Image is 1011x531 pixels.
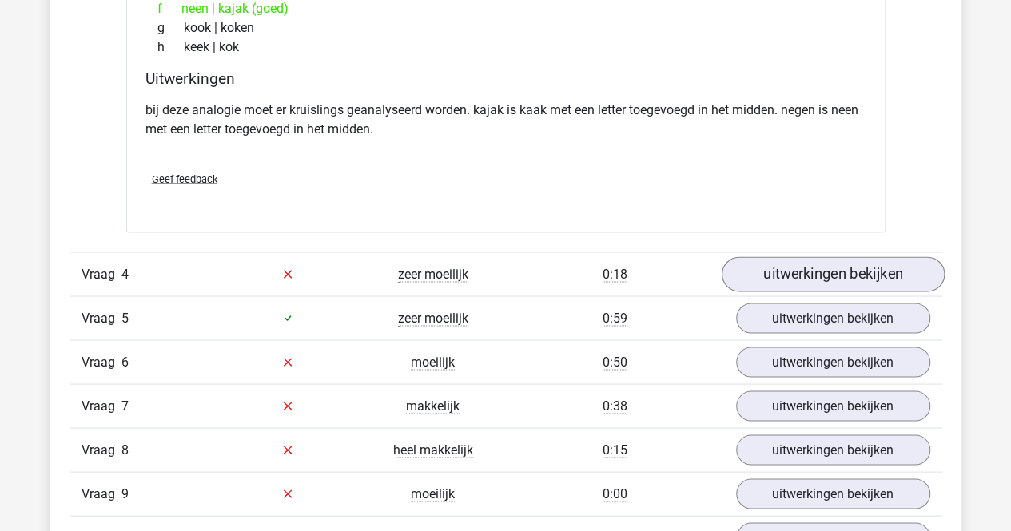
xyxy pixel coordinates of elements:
[82,352,121,371] span: Vraag
[411,354,455,370] span: moeilijk
[603,310,627,326] span: 0:59
[121,398,129,413] span: 7
[603,398,627,414] span: 0:38
[603,442,627,458] span: 0:15
[145,69,866,88] h4: Uitwerkingen
[603,354,627,370] span: 0:50
[721,256,944,291] a: uitwerkingen bekijken
[393,442,473,458] span: heel makkelijk
[145,38,866,57] div: keek | kok
[406,398,460,414] span: makkelijk
[121,266,129,281] span: 4
[411,485,455,501] span: moeilijk
[157,38,184,57] span: h
[152,172,217,184] span: Geef feedback
[736,303,930,333] a: uitwerkingen bekijken
[603,266,627,282] span: 0:18
[121,354,129,369] span: 6
[736,390,930,421] a: uitwerkingen bekijken
[82,308,121,327] span: Vraag
[736,347,930,377] a: uitwerkingen bekijken
[603,485,627,501] span: 0:00
[157,18,184,38] span: g
[736,478,930,509] a: uitwerkingen bekijken
[82,264,121,283] span: Vraag
[121,485,129,501] span: 9
[398,310,468,326] span: zeer moeilijk
[82,396,121,415] span: Vraag
[145,101,866,139] p: bij deze analogie moet er kruislings geanalyseerd worden. kajak is kaak met een letter toegevoegd...
[398,266,468,282] span: zeer moeilijk
[121,442,129,457] span: 8
[82,484,121,503] span: Vraag
[82,440,121,459] span: Vraag
[736,434,930,465] a: uitwerkingen bekijken
[145,18,866,38] div: kook | koken
[121,310,129,325] span: 5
